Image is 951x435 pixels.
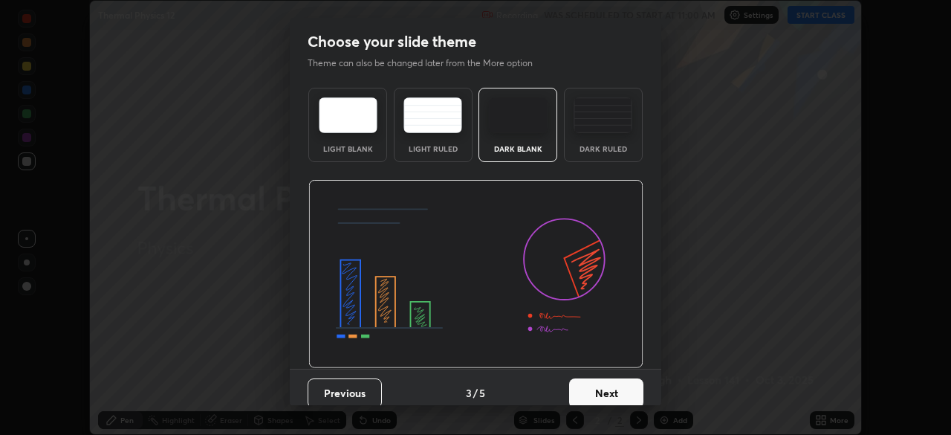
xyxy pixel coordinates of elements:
p: Theme can also be changed later from the More option [308,57,548,70]
div: Dark Ruled [574,145,633,152]
div: Light Ruled [403,145,463,152]
h4: 5 [479,385,485,401]
button: Next [569,378,643,408]
img: lightRuledTheme.5fabf969.svg [403,97,462,133]
div: Light Blank [318,145,377,152]
img: darkRuledTheme.de295e13.svg [574,97,632,133]
h4: / [473,385,478,401]
h2: Choose your slide theme [308,32,476,51]
h4: 3 [466,385,472,401]
img: darkThemeBanner.d06ce4a2.svg [308,180,643,369]
img: darkTheme.f0cc69e5.svg [489,97,548,133]
img: lightTheme.e5ed3b09.svg [319,97,377,133]
div: Dark Blank [488,145,548,152]
button: Previous [308,378,382,408]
